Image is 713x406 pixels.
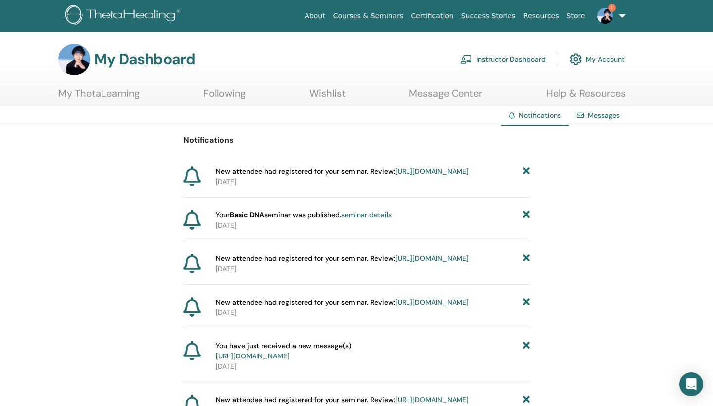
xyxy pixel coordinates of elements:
[216,395,469,405] span: New attendee had registered for your seminar. Review:
[519,111,561,120] span: Notifications
[216,352,290,360] a: [URL][DOMAIN_NAME]
[301,7,329,25] a: About
[395,298,469,306] a: [URL][DOMAIN_NAME]
[679,372,703,396] div: Open Intercom Messenger
[458,7,519,25] a: Success Stories
[58,87,140,106] a: My ThetaLearning
[230,210,264,219] strong: Basic DNA
[329,7,407,25] a: Courses & Seminars
[216,254,469,264] span: New attendee had registered for your seminar. Review:
[597,8,613,24] img: default.jpg
[563,7,589,25] a: Store
[216,361,530,372] p: [DATE]
[216,297,469,307] span: New attendee had registered for your seminar. Review:
[94,51,195,68] h3: My Dashboard
[546,87,626,106] a: Help & Resources
[395,254,469,263] a: [URL][DOMAIN_NAME]
[216,177,530,187] p: [DATE]
[65,5,184,27] img: logo.png
[216,264,530,274] p: [DATE]
[216,210,392,220] span: Your seminar was published.
[216,341,351,361] span: You have just received a new message(s)
[58,44,90,75] img: default.jpg
[409,87,482,106] a: Message Center
[216,166,469,177] span: New attendee had registered for your seminar. Review:
[608,4,616,12] span: 1
[204,87,246,106] a: Following
[588,111,620,120] a: Messages
[395,395,469,404] a: [URL][DOMAIN_NAME]
[570,51,582,68] img: cog.svg
[395,167,469,176] a: [URL][DOMAIN_NAME]
[407,7,457,25] a: Certification
[183,134,530,146] p: Notifications
[216,220,530,231] p: [DATE]
[519,7,563,25] a: Resources
[570,49,625,70] a: My Account
[341,210,392,219] a: seminar details
[460,55,472,64] img: chalkboard-teacher.svg
[460,49,546,70] a: Instructor Dashboard
[309,87,346,106] a: Wishlist
[216,307,530,318] p: [DATE]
